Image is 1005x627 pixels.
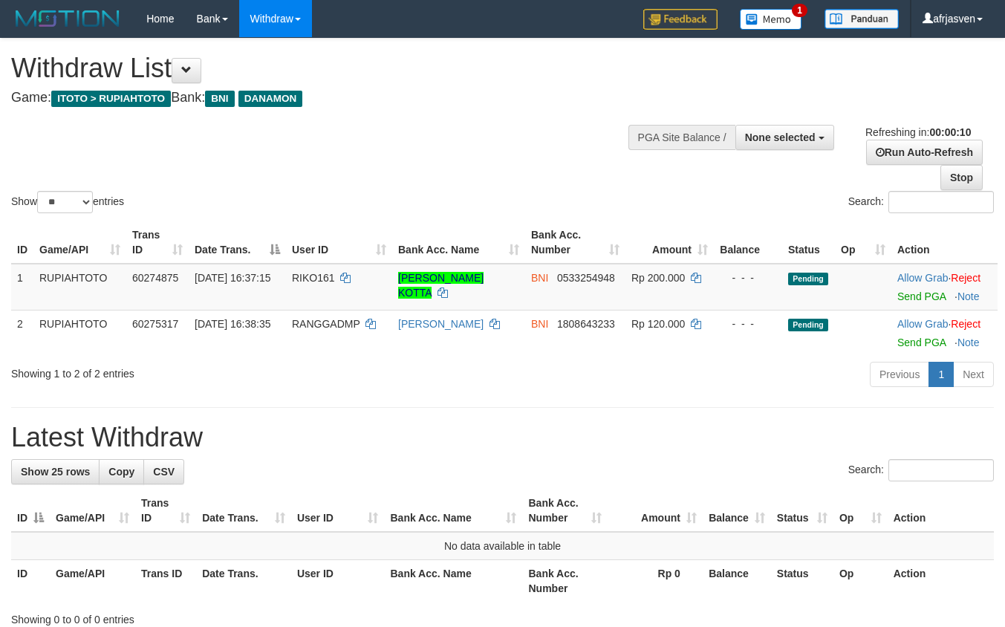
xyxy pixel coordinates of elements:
strong: 00:00:10 [929,126,971,138]
span: Pending [788,319,828,331]
a: Allow Grab [897,318,948,330]
th: Status [782,221,835,264]
th: Game/API: activate to sort column ascending [33,221,126,264]
span: ITOTO > RUPIAHTOTO [51,91,171,107]
input: Search: [888,459,994,481]
span: BNI [531,272,548,284]
th: ID: activate to sort column descending [11,490,50,532]
label: Search: [848,459,994,481]
span: RANGGADMP [292,318,360,330]
td: · [891,310,998,356]
a: Stop [940,165,983,190]
label: Search: [848,191,994,213]
a: Previous [870,362,929,387]
td: RUPIAHTOTO [33,310,126,356]
th: Date Trans. [196,560,291,602]
a: Note [957,337,980,348]
th: Bank Acc. Name: activate to sort column ascending [392,221,525,264]
a: Run Auto-Refresh [866,140,983,165]
span: [DATE] 16:37:15 [195,272,270,284]
h4: Game: Bank: [11,91,655,105]
span: BNI [531,318,548,330]
span: None selected [745,131,816,143]
select: Showentries [37,191,93,213]
th: Status [771,560,833,602]
div: PGA Site Balance / [628,125,735,150]
img: Feedback.jpg [643,9,718,30]
a: [PERSON_NAME] [398,318,484,330]
th: Amount: activate to sort column ascending [608,490,703,532]
a: Note [957,290,980,302]
span: Copy 1808643233 to clipboard [557,318,615,330]
span: · [897,272,951,284]
a: Reject [951,272,980,284]
span: [DATE] 16:38:35 [195,318,270,330]
td: 2 [11,310,33,356]
div: - - - [720,270,776,285]
span: RIKO161 [292,272,335,284]
button: None selected [735,125,834,150]
a: 1 [928,362,954,387]
td: No data available in table [11,532,994,560]
th: Bank Acc. Name [384,560,522,602]
td: · [891,264,998,311]
th: Trans ID [135,560,196,602]
th: Bank Acc. Number [522,560,608,602]
th: Bank Acc. Name: activate to sort column ascending [384,490,522,532]
th: Rp 0 [608,560,703,602]
a: [PERSON_NAME] KOTTA [398,272,484,299]
th: Bank Acc. Number: activate to sort column ascending [522,490,608,532]
span: Rp 120.000 [631,318,685,330]
th: Op: activate to sort column ascending [835,221,891,264]
span: CSV [153,466,175,478]
th: User ID [291,560,385,602]
th: Date Trans.: activate to sort column descending [189,221,286,264]
span: Pending [788,273,828,285]
th: Amount: activate to sort column ascending [625,221,714,264]
span: DANAMON [238,91,303,107]
th: Balance [714,221,782,264]
th: Op [833,560,888,602]
th: Game/API [50,560,135,602]
th: Balance: activate to sort column ascending [703,490,771,532]
a: Next [953,362,994,387]
div: - - - [720,316,776,331]
a: Reject [951,318,980,330]
h1: Withdraw List [11,53,655,83]
span: 60275317 [132,318,178,330]
th: Trans ID: activate to sort column ascending [135,490,196,532]
th: Trans ID: activate to sort column ascending [126,221,189,264]
a: Send PGA [897,290,946,302]
span: Rp 200.000 [631,272,685,284]
img: Button%20Memo.svg [740,9,802,30]
td: RUPIAHTOTO [33,264,126,311]
th: ID [11,221,33,264]
a: Copy [99,459,144,484]
span: Show 25 rows [21,466,90,478]
th: Action [891,221,998,264]
span: 60274875 [132,272,178,284]
span: · [897,318,951,330]
th: User ID: activate to sort column ascending [291,490,385,532]
div: Showing 1 to 2 of 2 entries [11,360,408,381]
td: 1 [11,264,33,311]
div: Showing 0 to 0 of 0 entries [11,606,994,627]
img: MOTION_logo.png [11,7,124,30]
th: User ID: activate to sort column ascending [286,221,392,264]
span: Copy [108,466,134,478]
span: 1 [792,4,807,17]
span: Copy 0533254948 to clipboard [557,272,615,284]
th: Action [888,490,994,532]
th: ID [11,560,50,602]
th: Op: activate to sort column ascending [833,490,888,532]
th: Date Trans.: activate to sort column ascending [196,490,291,532]
a: CSV [143,459,184,484]
span: Refreshing in: [865,126,971,138]
th: Status: activate to sort column ascending [771,490,833,532]
span: BNI [205,91,234,107]
a: Allow Grab [897,272,948,284]
a: Send PGA [897,337,946,348]
input: Search: [888,191,994,213]
a: Show 25 rows [11,459,100,484]
th: Balance [703,560,771,602]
